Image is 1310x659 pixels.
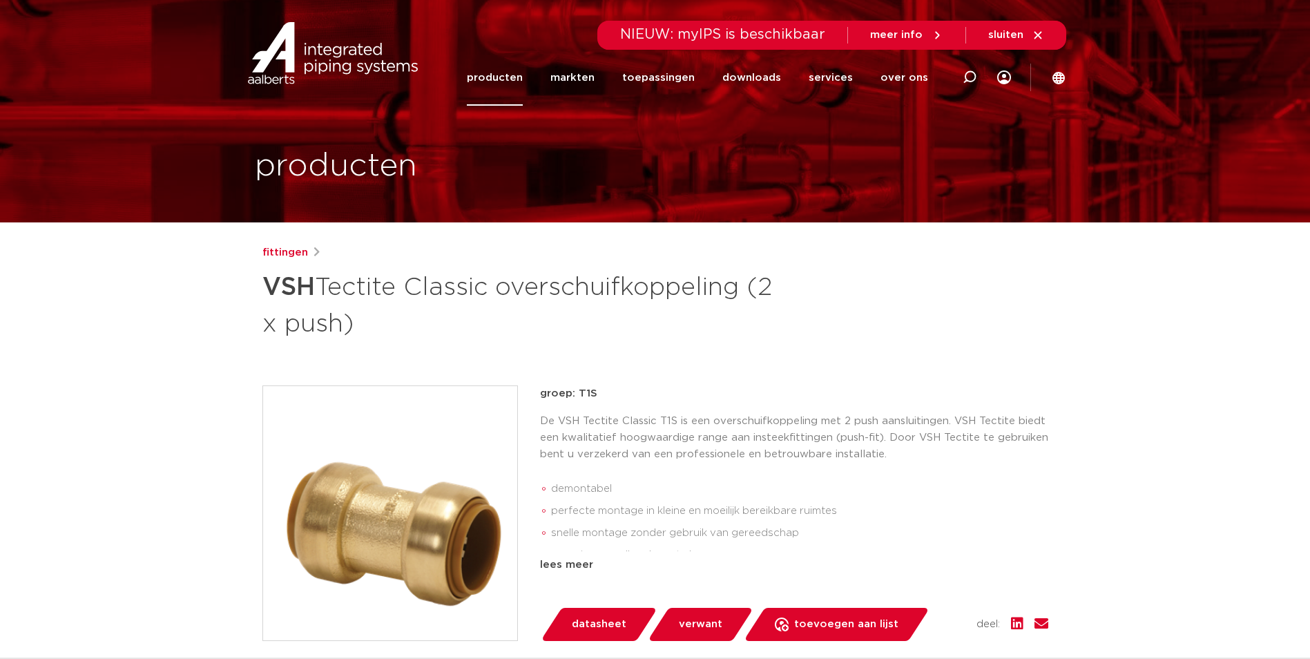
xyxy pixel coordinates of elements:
[880,50,928,106] a: over ons
[551,544,1048,566] li: voorzien van alle relevante keuren
[622,50,695,106] a: toepassingen
[263,386,517,640] img: Product Image for VSH Tectite Classic overschuifkoppeling (2 x push)
[870,30,923,40] span: meer info
[572,613,626,636] span: datasheet
[540,608,657,641] a: datasheet
[550,50,595,106] a: markten
[467,50,523,106] a: producten
[809,50,853,106] a: services
[620,28,825,41] span: NIEUW: myIPS is beschikbaar
[722,50,781,106] a: downloads
[467,50,928,106] nav: Menu
[540,557,1048,573] div: lees meer
[870,29,943,41] a: meer info
[647,608,753,641] a: verwant
[262,245,308,261] a: fittingen
[551,478,1048,500] li: demontabel
[262,275,315,300] strong: VSH
[988,29,1044,41] a: sluiten
[551,522,1048,544] li: snelle montage zonder gebruik van gereedschap
[794,613,898,636] span: toevoegen aan lijst
[255,144,417,189] h1: producten
[679,613,722,636] span: verwant
[997,50,1011,106] div: my IPS
[988,30,1023,40] span: sluiten
[262,267,781,341] h1: Tectite Classic overschuifkoppeling (2 x push)
[540,413,1048,463] p: De VSH Tectite Classic T1S is een overschuifkoppeling met 2 push aansluitingen. VSH Tectite biedt...
[551,500,1048,522] li: perfecte montage in kleine en moeilijk bereikbare ruimtes
[976,616,1000,633] span: deel:
[540,385,1048,402] p: groep: T1S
